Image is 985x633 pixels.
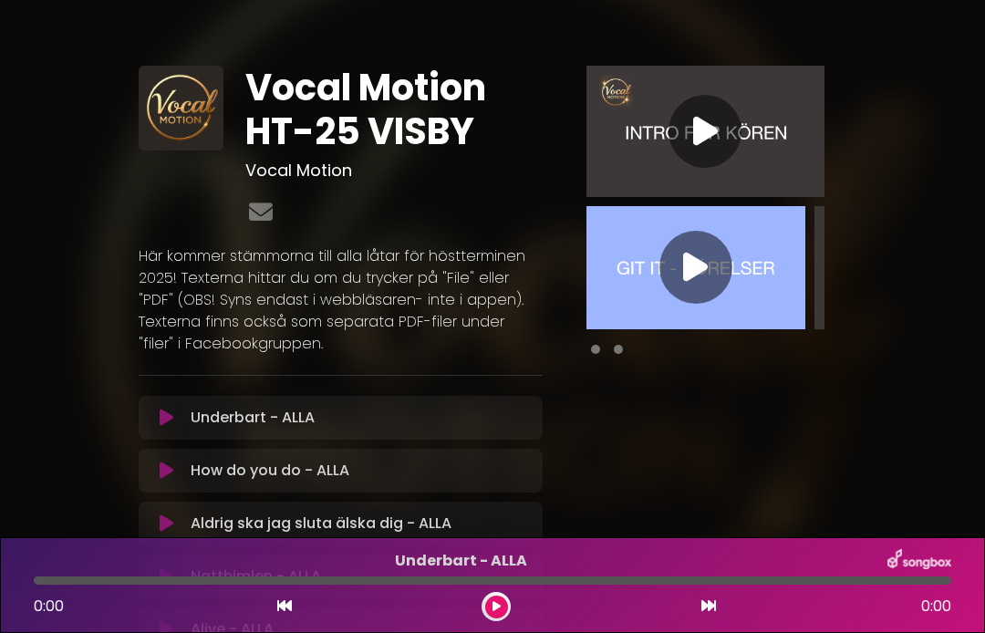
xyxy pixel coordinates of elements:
img: pGlB4Q9wSIK9SaBErEAn [139,66,223,150]
p: How do you do - ALLA [191,460,532,482]
h1: Vocal Motion HT-25 VISBY [245,66,543,153]
span: 0:00 [921,596,951,617]
p: Underbart - ALLA [191,407,532,429]
p: Underbart - ALLA [34,550,887,572]
span: 0:00 [34,596,64,617]
img: songbox-logo-white.png [887,549,951,573]
img: Video Thumbnail [586,66,824,197]
p: Här kommer stämmorna till alla låtar för höstterminen 2025! Texterna hittar du om du trycker på "... [139,245,543,355]
p: Aldrig ska jag sluta älska dig - ALLA [191,513,532,534]
img: Video Thumbnail [586,206,805,329]
h3: Vocal Motion [245,161,543,181]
